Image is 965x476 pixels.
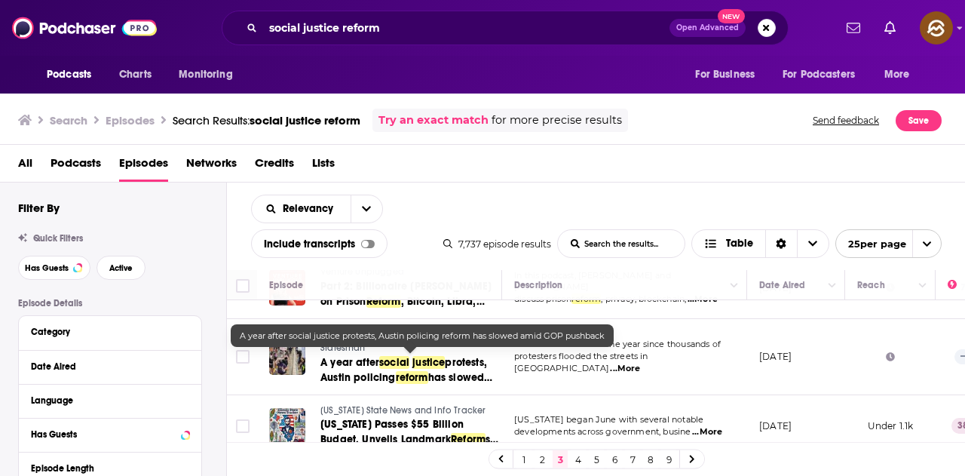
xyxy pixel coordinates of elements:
span: Table [726,238,753,249]
p: [DATE] [759,350,792,363]
span: [US_STATE] State News and Info Tracker [320,405,486,416]
span: developments across government, busine [514,426,691,437]
span: Under 1.1k [868,420,914,431]
p: Episode Details [18,298,202,309]
span: Relevancy [283,204,339,214]
button: Column Actions [914,277,932,295]
span: Open Advanced [676,24,739,32]
div: Reach [857,276,885,294]
span: More [884,64,910,85]
button: Save [896,110,942,131]
span: Podcasts [47,64,91,85]
div: Episode Length [31,463,179,474]
span: [US_STATE] Passes $55 Billion Budget, Unveils Landmark [320,418,464,446]
a: Try an exact match [378,112,489,129]
span: Reform [451,433,486,446]
div: Description [514,276,562,294]
a: Show notifications dropdown [878,15,902,41]
button: Choose View [691,229,829,258]
button: open menu [685,60,774,89]
div: Has Guests [31,429,176,440]
span: [US_STATE] began June with several notable [514,414,703,425]
a: All [18,151,32,182]
a: A year aftersocialjusticeprotests, Austin policingreformhas slowed amid GOP pushback [320,355,500,385]
a: Search Results:social justice reform [173,113,360,127]
p: [DATE] [759,419,792,432]
a: Episodes [119,151,168,182]
a: Lists [312,151,335,182]
span: ...More [692,426,722,438]
a: 2 [535,450,550,468]
span: Podcasts [51,151,101,182]
button: Column Actions [725,277,743,295]
a: 8 [643,450,658,468]
button: Category [31,322,189,341]
div: Search podcasts, credits, & more... [222,11,789,45]
span: protesters flooded the streets in [GEOGRAPHIC_DATA] [514,351,648,373]
div: Search Results: [173,113,360,127]
span: ...More [610,363,640,375]
span: 25 per page [836,232,906,256]
div: Include transcripts [251,229,388,258]
a: 6 [607,450,622,468]
h3: Search [50,113,87,127]
a: 1 [516,450,532,468]
span: A year after [320,356,379,369]
button: Send feedback [808,109,884,132]
span: Austin News Briefs - Austin American Statesman [320,329,471,353]
button: open menu [874,60,929,89]
span: This weekend marks one year since thousands of [514,339,721,349]
button: Language [31,391,189,410]
a: Charts [109,60,161,89]
h2: Filter By [18,201,60,215]
h2: Choose List sort [251,195,383,223]
span: For Podcasters [783,64,855,85]
span: social justice reform [250,113,360,127]
span: social [379,356,409,369]
div: Episode [269,276,303,294]
span: Logged in as hey85204 [920,11,953,45]
button: Open AdvancedNew [669,19,746,37]
a: 3 [553,450,568,468]
span: Reform [366,295,401,308]
span: A year after social justice protests, Austin policing reform has slowed amid GOP pushback [240,330,605,341]
a: 5 [589,450,604,468]
button: Active [96,256,146,280]
span: Toggle select row [236,419,250,433]
div: Date Aired [759,276,805,294]
div: Category [31,327,179,337]
div: Date Aired [31,361,179,372]
button: open menu [168,60,252,89]
button: Has Guests [18,256,90,280]
span: Has Guests [25,264,69,272]
a: Show notifications dropdown [841,15,866,41]
span: reform [396,371,428,384]
button: open menu [36,60,111,89]
button: open menu [252,204,351,214]
span: Active [109,264,133,272]
a: [US_STATE] Passes $55 Billion Budget, Unveils LandmarkReforms in [320,417,500,447]
div: Language [31,395,179,406]
a: 7 [625,450,640,468]
a: Networks [186,151,237,182]
button: open menu [351,195,382,223]
a: Credits [255,151,294,182]
span: for more precise results [492,112,622,129]
span: Monitoring [179,64,232,85]
span: Charts [119,64,152,85]
span: justice [412,356,445,369]
span: protests, Austin policing [320,356,487,384]
span: Quick Filters [33,233,83,244]
img: Podchaser - Follow, Share and Rate Podcasts [12,14,157,42]
button: Column Actions [823,277,841,295]
input: Search podcasts, credits, & more... [263,16,669,40]
span: For Business [695,64,755,85]
button: Date Aired [31,357,189,376]
img: User Profile [920,11,953,45]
